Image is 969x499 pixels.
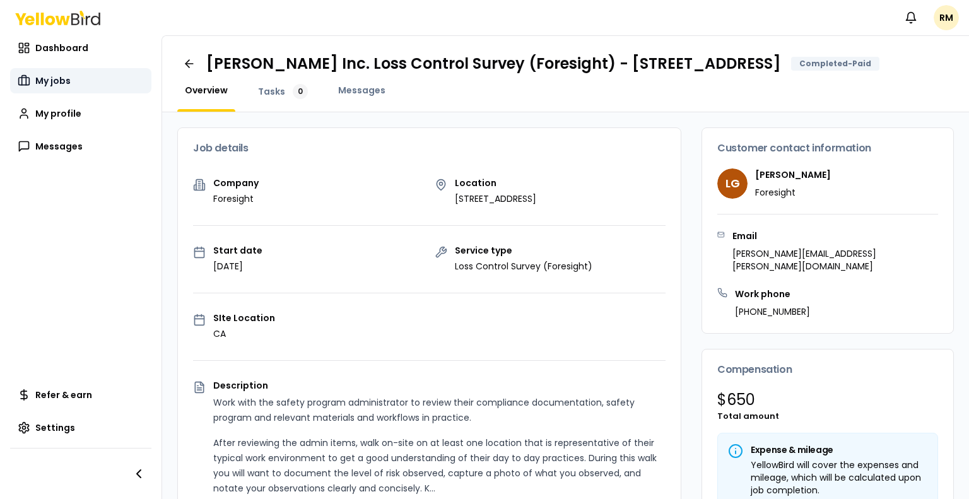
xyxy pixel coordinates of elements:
a: My profile [10,101,151,126]
h3: Email [732,230,938,242]
p: CA [213,327,275,340]
p: Description [213,381,666,390]
p: Location [455,179,536,187]
span: LG [717,168,748,199]
a: Refer & earn [10,382,151,408]
p: Foresight [213,192,259,205]
h3: Customer contact information [717,143,938,153]
a: Settings [10,415,151,440]
p: [PERSON_NAME][EMAIL_ADDRESS][PERSON_NAME][DOMAIN_NAME] [732,247,938,273]
span: Messages [35,140,83,153]
a: Messages [331,84,393,97]
span: Settings [35,421,75,434]
a: My jobs [10,68,151,93]
p: Total amount [717,410,938,423]
span: Overview [185,84,228,97]
span: RM [934,5,959,30]
h3: Compensation [717,365,938,375]
a: Messages [10,134,151,159]
p: [STREET_ADDRESS] [455,192,536,205]
p: SIte Location [213,314,275,322]
p: [PHONE_NUMBER] [735,305,810,318]
p: After reviewing the admin items, walk on-site on at least one location that is representative of ... [213,435,666,496]
div: YellowBird will cover the expenses and mileage, which will be calculated upon job completion. [728,459,927,496]
p: Loss Control Survey (Foresight) [455,260,592,273]
p: Foresight [755,186,831,199]
div: 0 [293,84,308,99]
a: Tasks0 [250,84,315,99]
p: Start date [213,246,262,255]
a: Overview [177,84,235,97]
div: Completed-Paid [791,57,879,71]
h1: [PERSON_NAME] Inc. Loss Control Survey (Foresight) - [STREET_ADDRESS] [206,54,781,74]
h4: [PERSON_NAME] [755,168,831,181]
span: Tasks [258,85,285,98]
a: Dashboard [10,35,151,61]
p: $ 650 [717,390,938,410]
span: My jobs [35,74,71,87]
p: [DATE] [213,260,262,273]
p: Work with the safety program administrator to review their compliance documentation, safety progr... [213,395,666,425]
h3: Job details [193,143,666,153]
span: My profile [35,107,81,120]
p: Company [213,179,259,187]
p: Service type [455,246,592,255]
h5: Expense & mileage [728,443,927,456]
span: Refer & earn [35,389,92,401]
span: Messages [338,84,385,97]
h3: Work phone [735,288,810,300]
span: Dashboard [35,42,88,54]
